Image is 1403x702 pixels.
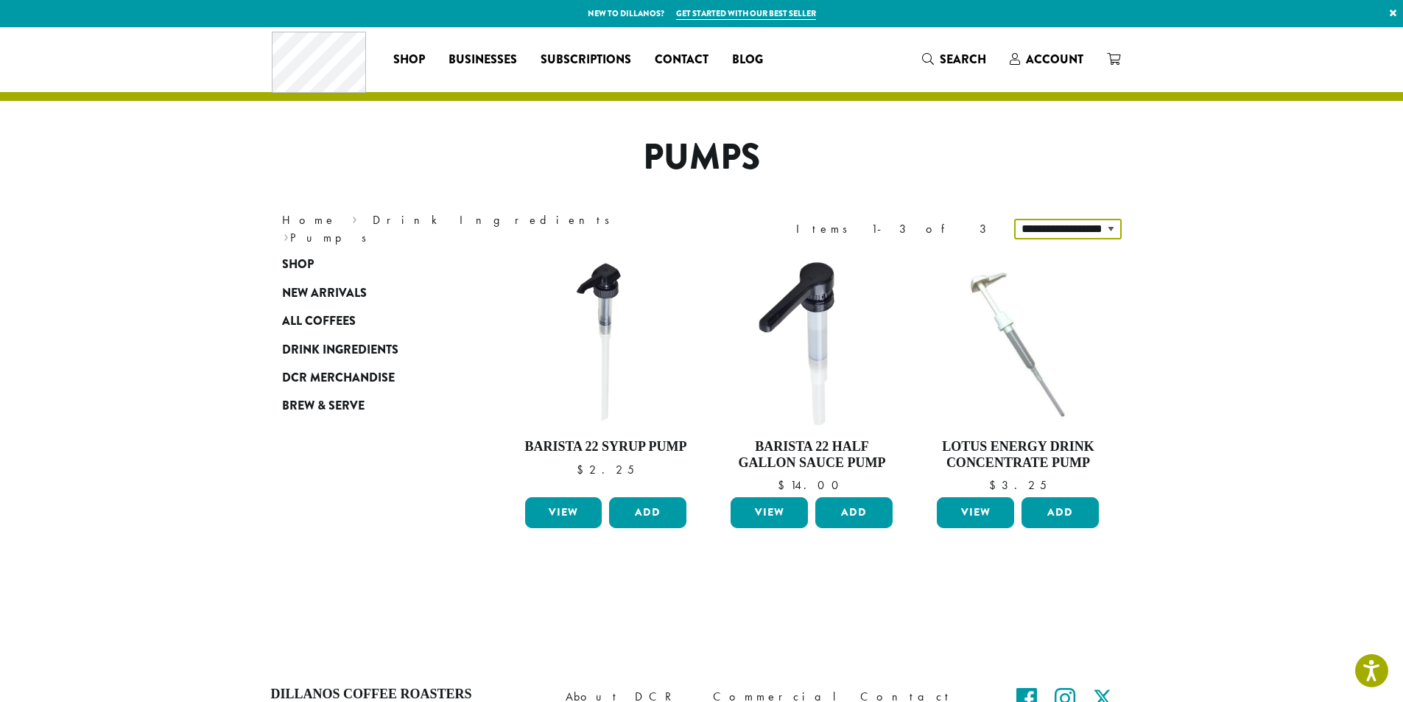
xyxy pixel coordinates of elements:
a: View [731,497,808,528]
h4: Lotus Energy Drink Concentrate Pump [933,439,1103,471]
a: Shop [282,250,459,278]
span: Contact [655,51,708,69]
span: All Coffees [282,312,356,331]
a: Home [282,212,337,228]
button: Add [1022,497,1099,528]
span: Account [1026,51,1083,68]
a: Drink Ingredients [373,212,619,228]
button: Add [609,497,686,528]
a: Brew & Serve [282,392,459,420]
span: Subscriptions [541,51,631,69]
a: All Coffees [282,307,459,335]
button: Add [815,497,893,528]
img: pump_1024x1024_2x_720x_7ebb9306-2e50-43cc-9be2-d4d1730b4a2d_460x-300x300.jpg [933,258,1103,427]
nav: Breadcrumb [282,211,680,247]
span: Blog [732,51,763,69]
span: $ [577,462,589,477]
span: New Arrivals [282,284,367,303]
span: Search [940,51,986,68]
span: › [284,224,289,247]
span: Shop [282,256,314,274]
a: New Arrivals [282,279,459,307]
img: DP1998.01.png [521,258,690,427]
a: View [525,497,602,528]
span: › [352,206,357,229]
span: DCR Merchandise [282,369,395,387]
img: DP1898.01.png [727,258,896,427]
a: View [937,497,1014,528]
a: Barista 22 Half Gallon Sauce Pump $14.00 [727,258,896,491]
a: DCR Merchandise [282,364,459,392]
span: Shop [393,51,425,69]
bdi: 3.25 [989,477,1047,493]
span: $ [778,477,790,493]
h4: Barista 22 Half Gallon Sauce Pump [727,439,896,471]
a: Shop [381,48,437,71]
span: Brew & Serve [282,397,365,415]
span: $ [989,477,1002,493]
div: Items 1-3 of 3 [796,220,992,238]
bdi: 14.00 [778,477,845,493]
a: Drink Ingredients [282,335,459,363]
span: Drink Ingredients [282,341,398,359]
h1: Pumps [271,136,1133,179]
a: Get started with our best seller [676,7,816,20]
a: Barista 22 Syrup Pump $2.25 [521,258,691,491]
h4: Barista 22 Syrup Pump [521,439,691,455]
bdi: 2.25 [577,462,634,477]
a: Search [910,47,998,71]
span: Businesses [449,51,517,69]
a: Lotus Energy Drink Concentrate Pump $3.25 [933,258,1103,491]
